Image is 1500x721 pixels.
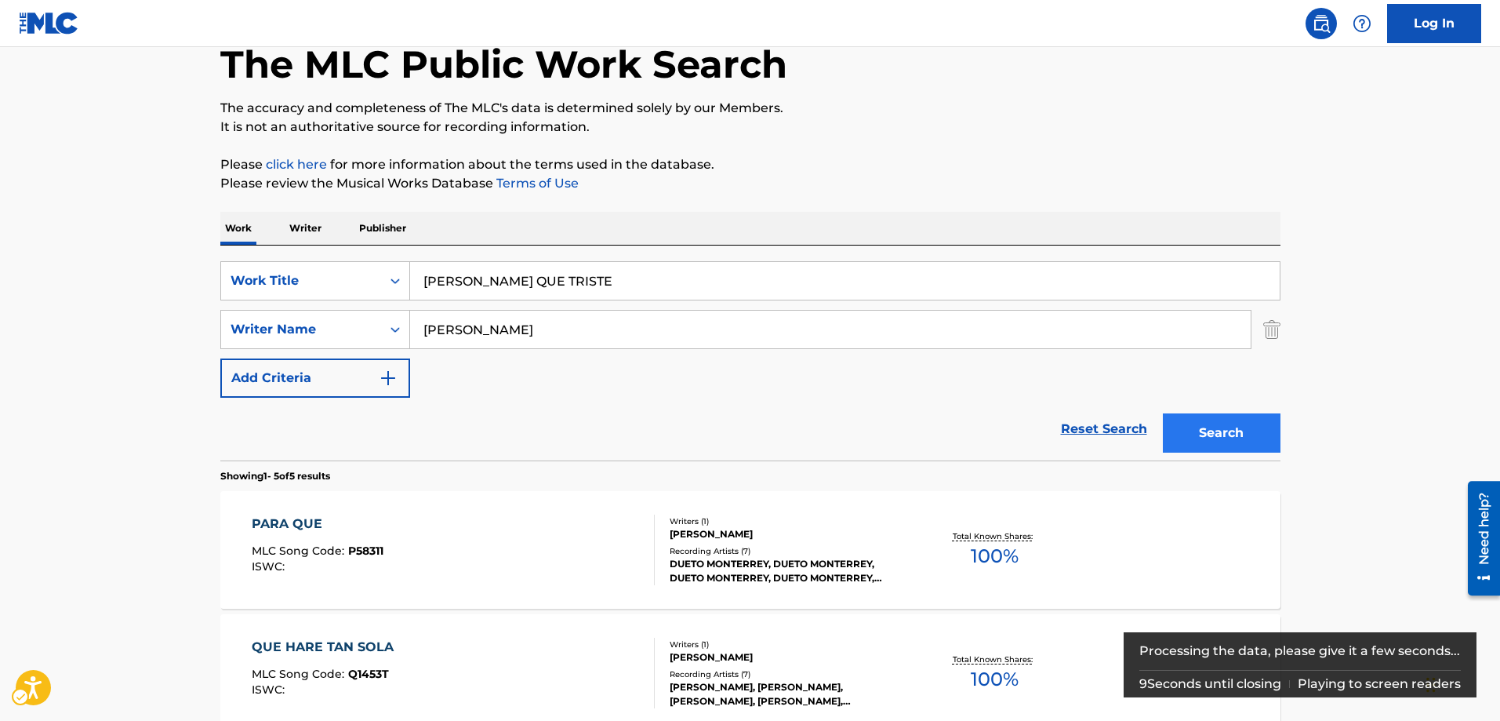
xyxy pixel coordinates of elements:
[1163,413,1280,453] button: Search
[1139,632,1462,670] div: Processing the data, please give it a few seconds...
[348,667,389,681] span: Q1453T
[670,527,906,541] div: [PERSON_NAME]
[19,12,79,35] img: MLC Logo
[1312,14,1331,33] img: search
[252,638,401,657] div: QUE HARE TAN SOLA
[953,654,1037,665] p: Total Known Shares:
[252,683,289,697] span: ISWC :
[348,544,383,558] span: P58311
[670,515,906,527] div: Writers ( 1 )
[1456,475,1500,602] iframe: Iframe | Resource Center
[252,667,348,681] span: MLC Song Code :
[1263,310,1280,349] img: Delete Criterion
[670,680,906,708] div: [PERSON_NAME], [PERSON_NAME], [PERSON_NAME], [PERSON_NAME], [PERSON_NAME]
[670,650,906,665] div: [PERSON_NAME]
[1353,14,1371,33] img: help
[670,639,906,650] div: Writers ( 1 )
[285,212,326,245] p: Writer
[252,515,383,533] div: PARA QUE
[220,359,410,398] button: Add Criteria
[252,544,348,558] span: MLC Song Code :
[953,530,1037,542] p: Total Known Shares:
[220,99,1280,118] p: The accuracy and completeness of The MLC's data is determined solely by our Members.
[410,262,1280,300] input: Search...
[493,176,579,191] a: Terms of Use
[220,469,330,483] p: Showing 1 - 5 of 5 results
[354,212,411,245] p: Publisher
[231,320,372,339] div: Writer Name
[971,542,1019,570] span: 100 %
[670,668,906,680] div: Recording Artists ( 7 )
[971,665,1019,694] span: 100 %
[1387,4,1481,43] a: Log In
[379,369,398,388] img: 9d2ae6d4665cec9f34b9.svg
[231,271,372,290] div: Work Title
[220,174,1280,193] p: Please review the Musical Works Database
[220,212,256,245] p: Work
[1139,676,1147,691] span: 9
[220,491,1280,609] a: PARA QUEMLC Song Code:P58311ISWC:Writers (1)[PERSON_NAME]Recording Artists (7)DUETO MONTERREY, DU...
[266,157,327,172] a: Music industry terminology | mechanical licensing collective
[220,41,787,88] h1: The MLC Public Work Search
[220,155,1280,174] p: Please for more information about the terms used in the database.
[670,557,906,585] div: DUETO MONTERREY, DUETO MONTERREY, DUETO MONTERREY, DUETO MONTERREY, [PERSON_NAME]
[220,261,1280,461] form: Search Form
[252,559,289,574] span: ISWC :
[410,311,1251,348] input: Search...
[1053,412,1155,446] a: Reset Search
[670,545,906,557] div: Recording Artists ( 7 )
[220,118,1280,137] p: It is not an authoritative source for recording information.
